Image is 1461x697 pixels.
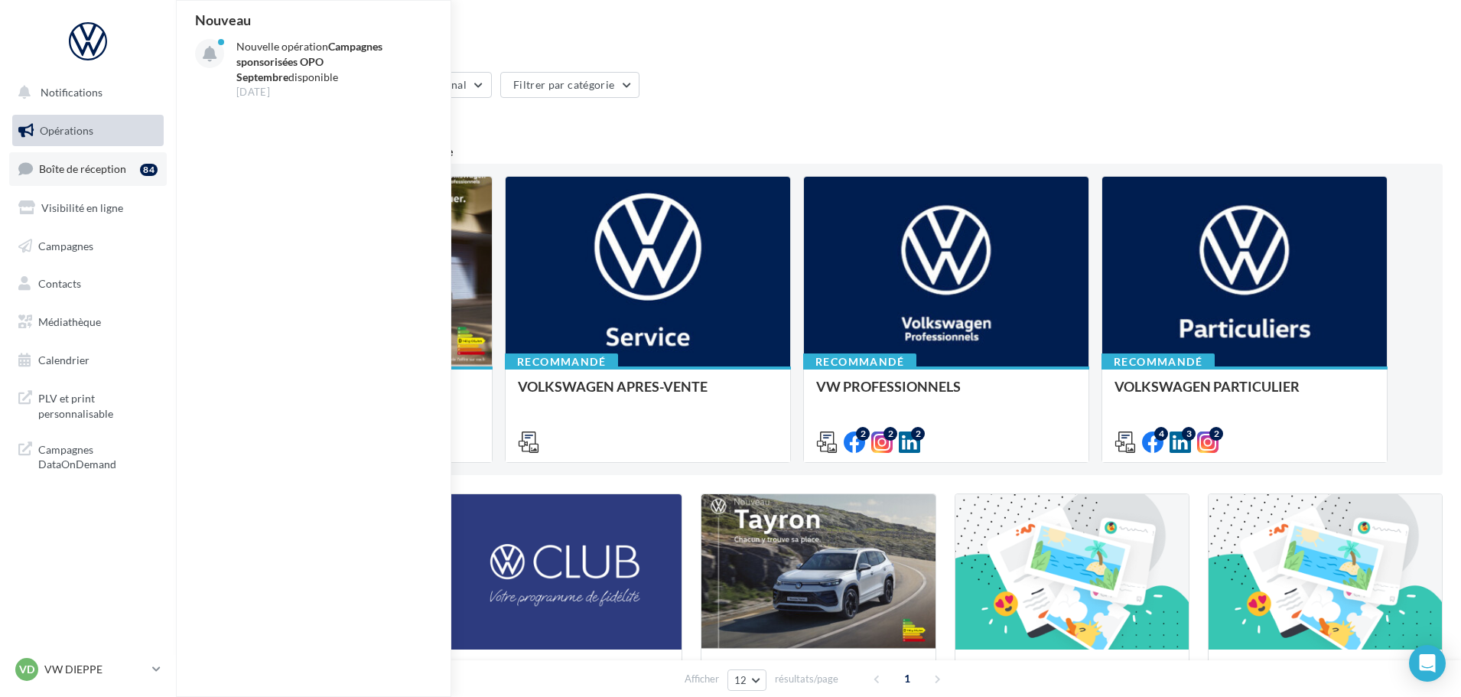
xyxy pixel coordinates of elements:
div: 2 [883,427,897,441]
div: Recommandé [505,353,618,370]
a: Opérations [9,115,167,147]
div: VW PROFESSIONNELS [816,379,1076,409]
div: 2 [1209,427,1223,441]
a: PLV et print personnalisable [9,382,167,427]
span: Campagnes DataOnDemand [38,439,158,472]
span: Boîte de réception [39,162,126,175]
span: Visibilité en ligne [41,201,123,214]
button: 12 [727,669,766,691]
a: VD VW DIEPPE [12,655,164,684]
a: Visibilité en ligne [9,192,167,224]
a: Contacts [9,268,167,300]
div: 2 [856,427,870,441]
a: Médiathèque [9,306,167,338]
div: Opérations marketing [194,24,1443,47]
button: Filtrer par catégorie [500,72,639,98]
span: Médiathèque [38,315,101,328]
p: VW DIEPPE [44,662,146,677]
div: VOLKSWAGEN PARTICULIER [1114,379,1375,409]
span: résultats/page [775,672,838,686]
span: PLV et print personnalisable [38,388,158,421]
div: VOLKSWAGEN APRES-VENTE [518,379,778,409]
div: Recommandé [1101,353,1215,370]
span: 1 [895,666,919,691]
div: Open Intercom Messenger [1409,645,1446,682]
div: 84 [140,164,158,176]
span: Afficher [685,672,719,686]
span: 12 [734,674,747,686]
span: Campagnes [38,239,93,252]
div: 3 [1182,427,1196,441]
a: Calendrier [9,344,167,376]
span: Contacts [38,277,81,290]
div: 2 [911,427,925,441]
div: 4 opérations recommandées par votre enseigne [194,145,1443,158]
a: Boîte de réception84 [9,152,167,185]
span: Opérations [40,124,93,137]
a: Campagnes DataOnDemand [9,433,167,478]
a: Campagnes [9,230,167,262]
div: 4 [1154,427,1168,441]
button: Notifications [9,77,161,109]
span: Notifications [41,86,102,99]
span: Calendrier [38,353,89,366]
span: VD [19,662,34,677]
div: Recommandé [803,353,916,370]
